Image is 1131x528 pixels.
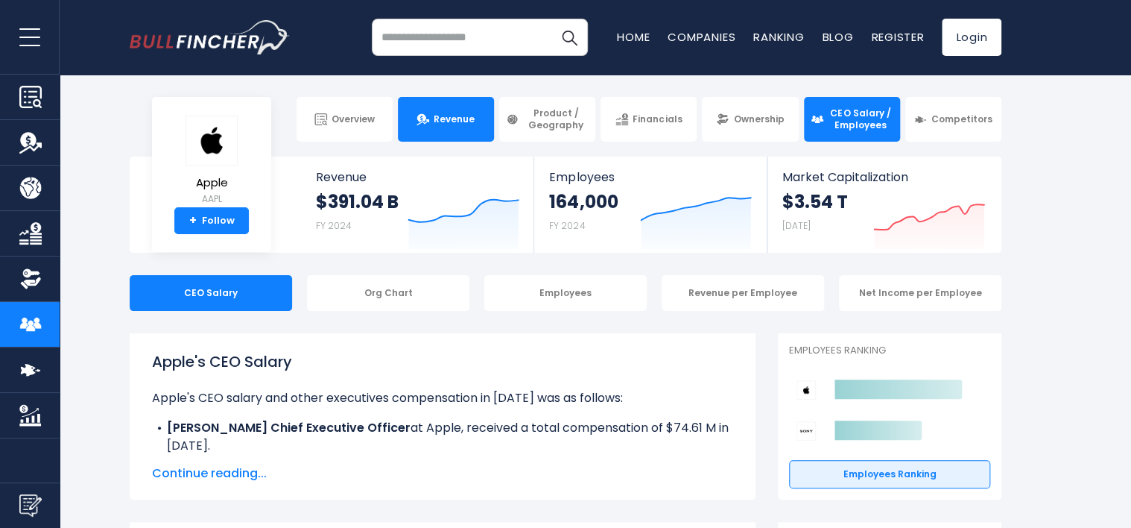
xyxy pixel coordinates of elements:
h1: Apple's CEO Salary [152,351,733,373]
span: Competitors [931,113,992,125]
a: +Follow [174,207,249,234]
a: Ranking [753,29,804,45]
a: Overview [297,97,393,142]
b: [PERSON_NAME] Chief Executive Officer [167,419,411,436]
a: Revenue [398,97,494,142]
span: Revenue [434,113,475,125]
p: Apple's CEO salary and other executives compensation in [DATE] was as follows: [152,389,733,407]
a: Employees Ranking [789,460,990,488]
a: Blog [822,29,853,45]
p: Employees Ranking [789,345,990,357]
span: Financials [633,113,682,125]
a: Employees 164,000 FY 2024 [534,157,766,253]
span: Market Capitalization [782,170,985,184]
small: FY 2024 [549,219,585,232]
img: Ownership [19,268,42,290]
a: Register [871,29,924,45]
a: Apple AAPL [185,115,238,208]
a: Go to homepage [130,20,290,54]
small: [DATE] [782,219,811,232]
span: Overview [332,113,375,125]
a: Competitors [905,97,1001,142]
div: Employees [484,275,647,311]
div: Revenue per Employee [662,275,824,311]
a: Companies [668,29,735,45]
span: CEO Salary / Employees [828,107,893,131]
small: AAPL [186,192,238,206]
a: Revenue $391.04 B FY 2024 [301,157,534,253]
a: Login [942,19,1001,56]
img: Apple competitors logo [796,380,816,400]
span: Revenue [316,170,519,184]
span: Continue reading... [152,465,733,483]
li: at Apple, received a total compensation of $74.61 M in [DATE]. [152,419,733,455]
img: bullfincher logo [130,20,290,54]
a: Home [617,29,650,45]
img: Sony Group Corporation competitors logo [796,421,816,441]
small: FY 2024 [316,219,352,232]
strong: 164,000 [549,190,618,213]
span: Apple [186,177,238,189]
a: Market Capitalization $3.54 T [DATE] [767,157,1000,253]
a: CEO Salary / Employees [804,97,900,142]
a: Ownership [702,97,798,142]
strong: + [189,214,197,227]
button: Search [551,19,588,56]
span: Ownership [733,113,784,125]
strong: $391.04 B [316,190,399,213]
span: Product / Geography [523,107,589,131]
div: Org Chart [307,275,469,311]
span: Employees [549,170,751,184]
div: CEO Salary [130,275,292,311]
div: Net Income per Employee [839,275,1001,311]
a: Product / Geography [499,97,595,142]
a: Financials [601,97,697,142]
strong: $3.54 T [782,190,848,213]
